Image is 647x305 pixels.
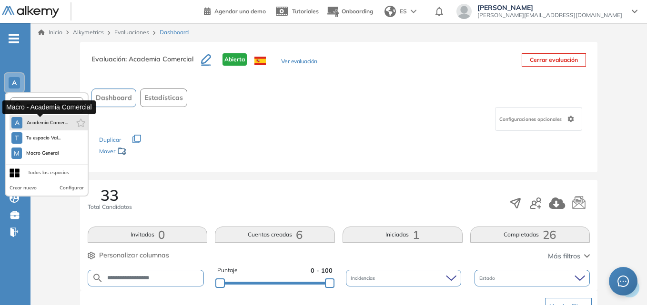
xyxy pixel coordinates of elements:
span: Macro General [26,149,59,157]
button: Iniciadas1 [343,226,463,243]
span: Total Candidatos [88,203,132,211]
div: Configuraciones opcionales [495,107,582,131]
h3: Evaluación [91,53,201,73]
span: Agendar una demo [214,8,266,15]
img: world [384,6,396,17]
div: Estado [475,270,590,286]
a: Agendar una demo [204,5,266,16]
span: Puntaje [217,266,238,275]
span: Personalizar columnas [99,250,169,260]
button: Cuentas creadas6 [215,226,335,243]
span: Configuraciones opcionales [499,116,564,123]
img: ESP [254,57,266,65]
a: Evaluaciones [114,29,149,36]
span: 0 - 100 [311,266,333,275]
div: Todos los espacios [28,169,69,177]
span: message [617,275,629,287]
span: : Academia Comercial [125,55,193,63]
button: Estadísticas [140,89,187,107]
span: Más filtros [548,251,580,261]
span: [PERSON_NAME] [477,4,622,11]
div: Mover [99,143,194,161]
button: Crear nuevo [10,184,37,192]
span: 33 [101,187,119,203]
a: Inicio [38,28,62,37]
button: Configurar [60,184,84,192]
span: Duplicar [99,136,121,143]
span: T [15,134,19,142]
button: Personalizar columnas [88,250,169,260]
img: Logo [2,6,59,18]
span: A [15,119,20,127]
span: Dashboard [96,93,132,103]
span: Abierta [222,53,247,66]
span: Tutoriales [292,8,319,15]
span: Academia Comer... [26,119,68,127]
span: Incidencias [351,275,377,282]
span: Onboarding [342,8,373,15]
button: Invitados0 [88,226,208,243]
span: Dashboard [160,28,189,37]
button: Ver evaluación [281,57,317,67]
button: Onboarding [326,1,373,22]
span: Tu espacio Val... [26,134,61,142]
span: Alkymetrics [73,29,104,36]
i: - [9,38,19,39]
div: Macro - Academia Comercial [2,100,96,114]
span: Estadísticas [144,93,183,103]
button: Más filtros [548,251,590,261]
span: ES [400,7,407,16]
img: arrow [411,10,416,13]
button: Dashboard [91,89,136,107]
span: Estado [479,275,497,282]
div: Incidencias [346,270,461,286]
button: Cerrar evaluación [522,53,586,67]
span: M [14,149,20,157]
img: SEARCH_ALT [92,272,103,284]
span: [PERSON_NAME][EMAIL_ADDRESS][DOMAIN_NAME] [477,11,622,19]
span: A [12,79,17,87]
button: Completadas26 [470,226,590,243]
